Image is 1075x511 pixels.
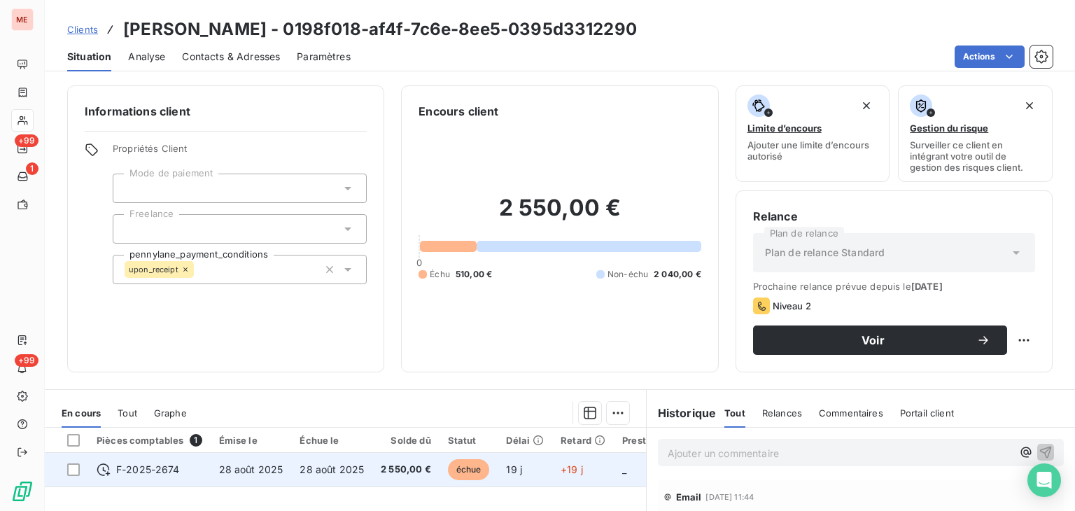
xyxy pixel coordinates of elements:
div: Prestation [622,435,670,446]
div: Délai [506,435,544,446]
h6: Historique [647,405,717,421]
div: Solde dû [381,435,431,446]
h6: Relance [753,208,1035,225]
span: 1 [190,434,202,447]
div: Pièces comptables [97,434,202,447]
span: 2 040,00 € [654,268,701,281]
span: [DATE] 11:44 [705,493,754,501]
div: Émise le [219,435,283,446]
span: Commentaires [819,407,883,419]
span: _ [622,463,626,475]
img: Logo LeanPay [11,480,34,503]
span: Situation [67,50,111,64]
span: Niveau 2 [773,300,811,311]
span: Prochaine relance prévue depuis le [753,281,1035,292]
div: Statut [448,435,490,446]
button: Actions [955,45,1025,68]
span: Propriétés Client [113,143,367,162]
span: Paramètres [297,50,351,64]
a: Clients [67,22,98,36]
div: Retard [561,435,605,446]
span: Non-échu [607,268,648,281]
span: Clients [67,24,98,35]
span: Limite d’encours [747,122,822,134]
span: +19 j [561,463,583,475]
span: 510,00 € [456,268,492,281]
span: 1 [26,162,38,175]
span: En cours [62,407,101,419]
div: ME [11,8,34,31]
span: [DATE] [911,281,943,292]
span: Graphe [154,407,187,419]
span: 0 [416,257,422,268]
span: F-2025-2674 [116,463,180,477]
span: Échu [430,268,450,281]
span: +99 [15,354,38,367]
span: Surveiller ce client en intégrant votre outil de gestion des risques client. [910,139,1041,173]
span: Plan de relance Standard [765,246,885,260]
input: Ajouter une valeur [194,263,205,276]
span: Portail client [900,407,954,419]
div: Échue le [300,435,364,446]
span: 2 550,00 € [381,463,431,477]
input: Ajouter une valeur [125,182,136,195]
span: 28 août 2025 [300,463,364,475]
h6: Encours client [419,103,498,120]
span: Analyse [128,50,165,64]
span: Gestion du risque [910,122,988,134]
h6: Informations client [85,103,367,120]
div: Open Intercom Messenger [1027,463,1061,497]
button: Limite d’encoursAjouter une limite d’encours autorisé [736,85,890,182]
span: Contacts & Adresses [182,50,280,64]
button: Voir [753,325,1007,355]
span: upon_receipt [129,265,178,274]
span: Voir [770,335,976,346]
span: Relances [762,407,802,419]
span: 19 j [506,463,522,475]
span: Tout [118,407,137,419]
h3: [PERSON_NAME] - 0198f018-af4f-7c6e-8ee5-0395d3312290 [123,17,637,42]
h2: 2 550,00 € [419,194,701,236]
span: 28 août 2025 [219,463,283,475]
span: Ajouter une limite d’encours autorisé [747,139,878,162]
button: Gestion du risqueSurveiller ce client en intégrant votre outil de gestion des risques client. [898,85,1053,182]
span: Email [676,491,702,503]
span: +99 [15,134,38,147]
input: Ajouter une valeur [125,223,136,235]
span: Tout [724,407,745,419]
span: échue [448,459,490,480]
